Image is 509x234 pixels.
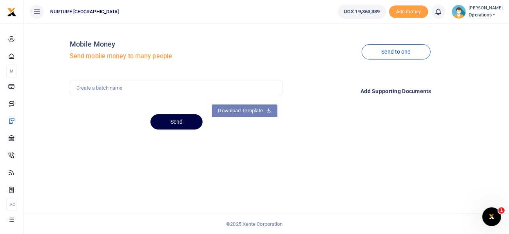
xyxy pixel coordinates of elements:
li: Wallet ballance [335,5,389,19]
h4: Add supporting Documents [289,87,503,95]
a: UGX 19,363,389 [338,5,386,19]
a: Send to one [362,44,431,59]
li: Toup your wallet [389,5,428,18]
h4: Mobile Money [70,40,283,49]
iframe: Intercom live chat [482,207,501,226]
a: profile-user [PERSON_NAME] Operations [452,5,503,19]
span: NURTURE [GEOGRAPHIC_DATA] [47,8,122,15]
button: Send [150,114,203,130]
span: Operations [469,11,503,18]
span: Add money [389,5,428,18]
input: Create a batch name [70,81,283,95]
small: [PERSON_NAME] [469,5,503,12]
img: profile-user [452,5,466,19]
a: logo-small logo-large logo-large [7,9,16,14]
li: M [6,65,17,77]
span: 1 [498,207,505,214]
a: Download Template [212,104,278,117]
img: logo-small [7,7,16,17]
h5: Send mobile money to many people [70,52,283,60]
li: Ac [6,198,17,211]
a: Add money [389,8,428,14]
span: UGX 19,363,389 [344,8,380,16]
